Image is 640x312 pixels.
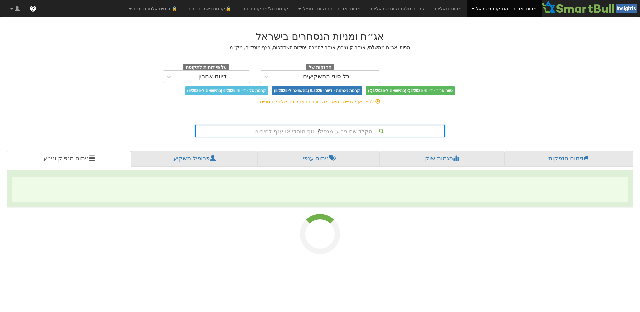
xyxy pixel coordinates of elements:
[7,151,131,167] a: ניתוח מנפיק וני״ע
[542,0,640,14] img: Smartbull
[12,177,628,202] span: ‌
[182,0,239,17] a: 🔒קרנות נאמנות זרות
[258,151,380,167] a: ניתוח ענפי
[130,31,510,42] h2: אג״ח ומניות הנסחרים בישראל
[293,0,366,17] a: מניות ואג״ח - החזקות בחו״ל
[31,5,35,12] span: ?
[185,86,268,95] span: קרנות סל - דיווחי 6/2025 (בהשוואה ל-5/2025)
[25,0,41,17] a: ?
[430,0,467,17] a: מניות דואליות
[198,73,227,80] div: דיווח אחרון
[183,64,229,71] span: על פי דוחות לתקופה
[505,151,633,167] a: ניתוח הנפקות
[366,0,430,17] a: קרנות סל/מחקות ישראליות
[380,151,504,167] a: מגמות שוק
[303,73,349,80] div: כל סוגי המשקיעים
[467,0,542,17] a: מניות ואג״ח - החזקות בישראל
[125,98,515,105] div: לחץ כאן לצפייה בתאריכי הדיווחים האחרונים של כל הגופים
[124,0,182,17] a: 🔒 נכסים אלטרנטיבים
[130,45,510,50] h5: מניות, אג״ח ממשלתי, אג״ח קונצרני, אג״ח להמרה, יחידות השתתפות, רצף מוסדיים, מק״מ
[131,151,257,167] a: פרופיל משקיע
[196,125,444,137] div: הקלד שם ני״ע, מנפיק, גוף מוסדי או ענף לחיפוש...
[306,64,334,71] span: החזקות של
[366,86,455,95] span: טווח ארוך - דיווחי Q2/2025 (בהשוואה ל-Q1/2025)
[239,0,293,17] a: קרנות סל/מחקות זרות
[272,86,362,95] span: קרנות נאמנות - דיווחי 6/2025 (בהשוואה ל-5/2025)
